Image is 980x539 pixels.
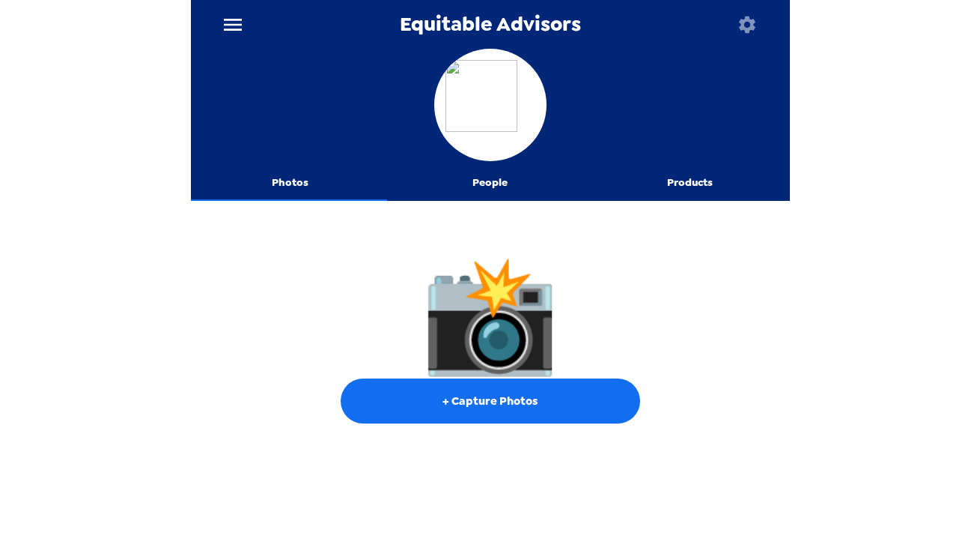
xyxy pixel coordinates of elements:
[191,165,391,201] button: Photos
[445,60,535,150] img: org logo
[341,379,640,424] button: + Capture Photos
[590,165,790,201] button: Products
[390,165,590,201] button: People
[400,14,581,34] span: Equitable Advisors
[420,259,560,371] span: cameraIcon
